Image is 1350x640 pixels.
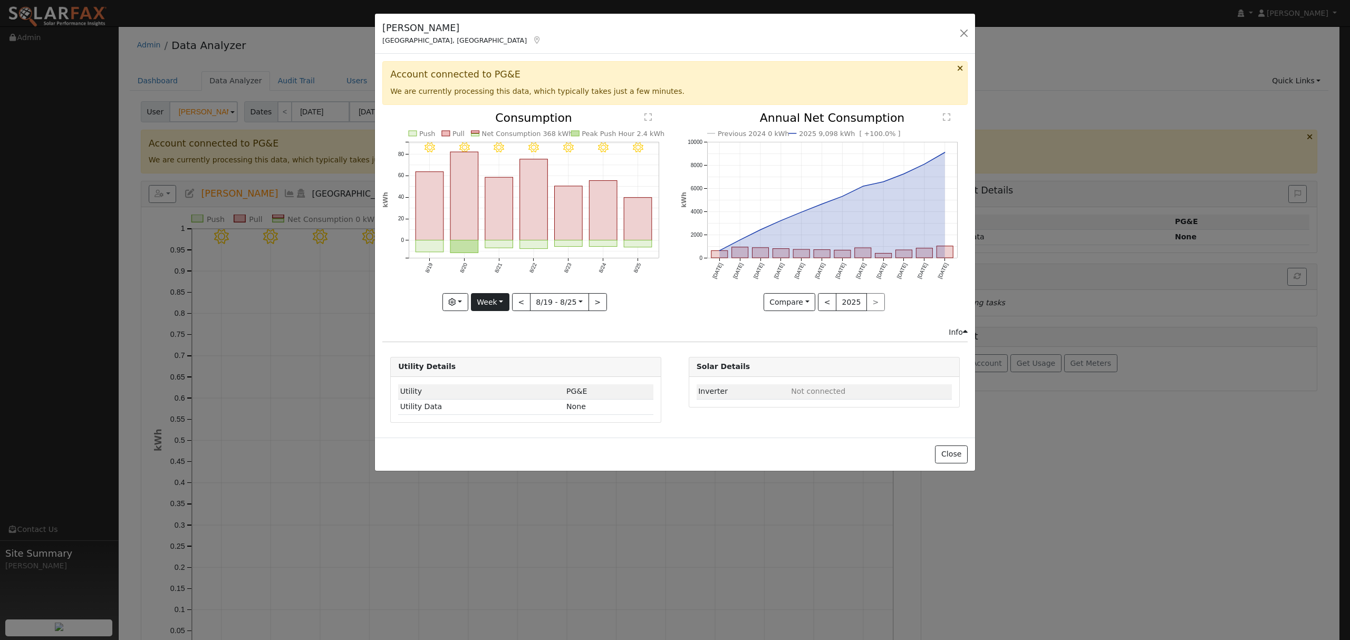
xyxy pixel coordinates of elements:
[711,250,727,258] rect: onclick=""
[450,152,478,240] rect: onclick=""
[566,387,587,395] span: ID: 17228412, authorized: 08/27/25
[398,151,404,157] text: 80
[916,262,928,279] text: [DATE]
[532,36,542,44] a: Map
[840,194,844,198] circle: onclick=""
[398,172,404,178] text: 60
[471,293,509,311] button: Week
[528,262,538,274] text: 8/22
[773,249,789,258] rect: onclick=""
[895,250,912,258] rect: onclick=""
[624,198,652,240] rect: onclick=""
[555,240,583,246] rect: onclick=""
[450,240,478,253] rect: onclick=""
[485,240,513,248] rect: onclick=""
[382,61,968,104] div: We are currently processing this data, which typically takes just a few minutes.
[633,142,643,153] i: 8/25 - MostlyClear
[390,69,960,80] h3: Account connected to PG&E
[644,113,652,121] text: 
[799,210,803,214] circle: onclick=""
[382,192,389,208] text: kWh
[495,111,572,124] text: Consumption
[773,262,785,279] text: [DATE]
[943,150,947,154] circle: onclick=""
[398,362,456,371] strong: Utility Details
[494,262,503,274] text: 8/21
[424,262,433,274] text: 8/19
[398,216,404,221] text: 20
[589,293,607,311] button: >
[690,162,702,168] text: 8000
[416,172,443,240] rect: onclick=""
[566,402,586,411] span: None
[598,262,607,274] text: 8/24
[699,255,702,261] text: 0
[799,130,900,138] text: 2025 9,098 kWh [ +100.0% ]
[819,202,824,206] circle: onclick=""
[875,262,888,279] text: [DATE]
[512,293,531,311] button: <
[690,186,702,191] text: 6000
[764,293,816,311] button: Compare
[482,130,573,138] text: Net Consumption 368 kWh
[401,237,404,243] text: 0
[834,262,846,279] text: [DATE]
[875,253,891,258] rect: onclick=""
[791,387,845,395] span: ID: null, authorized: None
[943,113,950,121] text: 
[582,130,665,138] text: Peak Push Hour 2.4 kWh
[398,399,564,414] td: Utility Data
[731,262,744,279] text: [DATE]
[937,262,949,279] text: [DATE]
[485,177,513,240] rect: onclick=""
[590,240,618,246] rect: onclick=""
[902,172,906,176] circle: onclick=""
[779,218,783,222] circle: onclick=""
[459,262,468,274] text: 8/20
[419,130,436,138] text: Push
[633,262,642,274] text: 8/25
[861,184,865,188] circle: onclick=""
[555,186,583,240] rect: onclick=""
[520,240,548,248] rect: onclick=""
[680,192,688,208] text: kWh
[752,248,768,258] rect: onclick=""
[398,194,404,200] text: 40
[916,248,932,258] rect: onclick=""
[416,240,443,251] rect: onclick=""
[697,362,750,371] strong: Solar Details
[758,228,763,232] circle: onclick=""
[818,293,836,311] button: <
[922,162,927,166] circle: onclick=""
[425,142,435,153] i: 8/19 - Clear
[690,209,702,215] text: 4000
[494,142,505,153] i: 8/21 - Clear
[752,262,764,279] text: [DATE]
[881,180,885,184] circle: onclick=""
[398,384,564,400] td: Utility
[697,384,789,400] td: Inverter
[731,247,748,258] rect: onclick=""
[690,232,702,238] text: 2000
[563,142,574,153] i: 8/23 - MostlyClear
[718,130,789,138] text: Previous 2024 0 kWh
[855,262,867,279] text: [DATE]
[793,262,805,279] text: [DATE]
[895,262,908,279] text: [DATE]
[836,293,867,311] button: 2025
[563,262,573,274] text: 8/23
[937,246,953,258] rect: onclick=""
[759,111,904,124] text: Annual Net Consumption
[688,139,702,145] text: 10000
[382,21,542,35] h5: [PERSON_NAME]
[530,293,589,311] button: 8/19 - 8/25
[382,36,527,44] span: [GEOGRAPHIC_DATA], [GEOGRAPHIC_DATA]
[949,327,968,338] div: Info
[793,249,809,258] rect: onclick=""
[738,238,742,242] circle: onclick=""
[814,250,830,258] rect: onclick=""
[935,445,967,463] button: Close
[814,262,826,279] text: [DATE]
[624,240,652,247] rect: onclick=""
[459,142,470,153] i: 8/20 - Clear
